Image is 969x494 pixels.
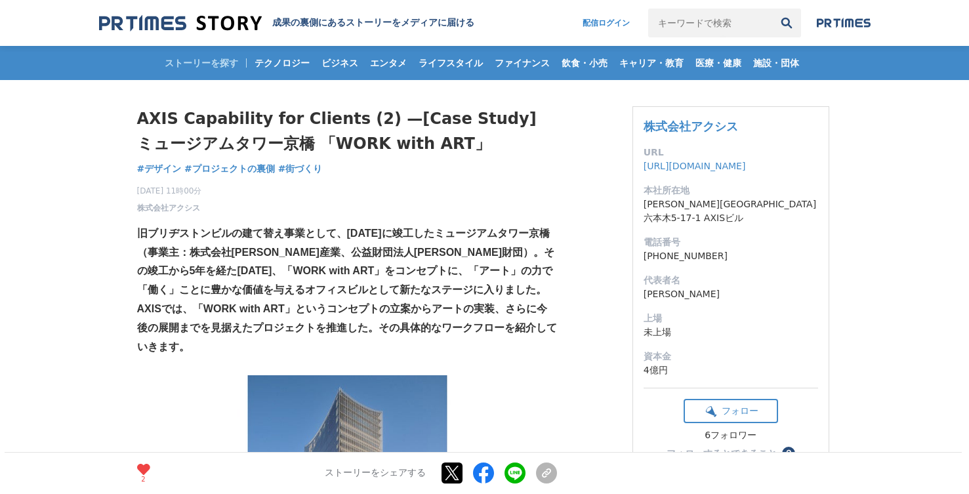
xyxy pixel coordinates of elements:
h1: AXIS Capability for Clients (2) —[Case Study] ミュージアムタワー京橋 「WORK with ART」 [137,106,557,157]
a: #街づくり [278,162,323,176]
p: ストーリーをシェアする [325,468,426,480]
span: 医療・健康 [690,57,747,69]
a: 成果の裏側にあるストーリーをメディアに届ける 成果の裏側にあるストーリーをメディアに届ける [99,14,474,32]
span: 施設・団体 [748,57,804,69]
img: 成果の裏側にあるストーリーをメディアに届ける [99,14,262,32]
a: #デザイン [137,162,182,176]
span: テクノロジー [249,57,315,69]
dd: [PHONE_NUMBER] [644,249,818,263]
p: 2 [137,476,150,483]
span: ？ [784,449,793,458]
dt: 代表者名 [644,274,818,287]
h2: 成果の裏側にあるストーリーをメディアに届ける [272,17,474,29]
div: 6フォロワー [684,430,778,442]
dd: [PERSON_NAME] [644,287,818,301]
a: 飲食・小売 [556,46,613,80]
dt: 上場 [644,312,818,325]
span: #デザイン [137,163,182,175]
button: 検索 [772,9,801,37]
dt: 電話番号 [644,236,818,249]
input: キーワードで検索 [648,9,772,37]
span: 飲食・小売 [556,57,613,69]
div: フォローするとできること [667,449,777,458]
span: [DATE] 11時00分 [137,185,202,197]
strong: AXISでは、「WORK with ART」というコンセプトの立案からアートの実装、さらに今後の展開までを見据えたプロジェクトを推進した。その具体的なワークフローを紹介していきます。 [137,303,557,352]
span: ビジネス [316,57,363,69]
span: キャリア・教育 [614,57,689,69]
a: [URL][DOMAIN_NAME] [644,161,746,171]
span: エンタメ [365,57,412,69]
a: 医療・健康 [690,46,747,80]
a: 株式会社アクシス [644,119,738,133]
a: テクノロジー [249,46,315,80]
span: ライフスタイル [413,57,488,69]
dd: 4億円 [644,363,818,377]
span: ファイナンス [489,57,555,69]
dt: URL [644,146,818,159]
button: ？ [782,447,795,460]
strong: 旧ブリヂストンビルの建て替え事業として、[DATE]に竣工したミュージアムタワー京橋（事業主：株式会社[PERSON_NAME]産業、公益財団法人[PERSON_NAME]財団）。その竣工から5... [137,228,554,295]
a: #プロジェクトの裏側 [184,162,275,176]
a: 株式会社アクシス [137,202,200,214]
dd: [PERSON_NAME][GEOGRAPHIC_DATA]六本木5-17-1 AXISビル [644,197,818,225]
dt: 資本金 [644,350,818,363]
a: ライフスタイル [413,46,488,80]
img: prtimes [817,18,871,28]
span: #プロジェクトの裏側 [184,163,275,175]
button: フォロー [684,399,778,423]
a: 施設・団体 [748,46,804,80]
dd: 未上場 [644,325,818,339]
a: 配信ログイン [569,9,643,37]
span: #街づくり [278,163,323,175]
a: ファイナンス [489,46,555,80]
a: キャリア・教育 [614,46,689,80]
dt: 本社所在地 [644,184,818,197]
a: ビジネス [316,46,363,80]
a: エンタメ [365,46,412,80]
